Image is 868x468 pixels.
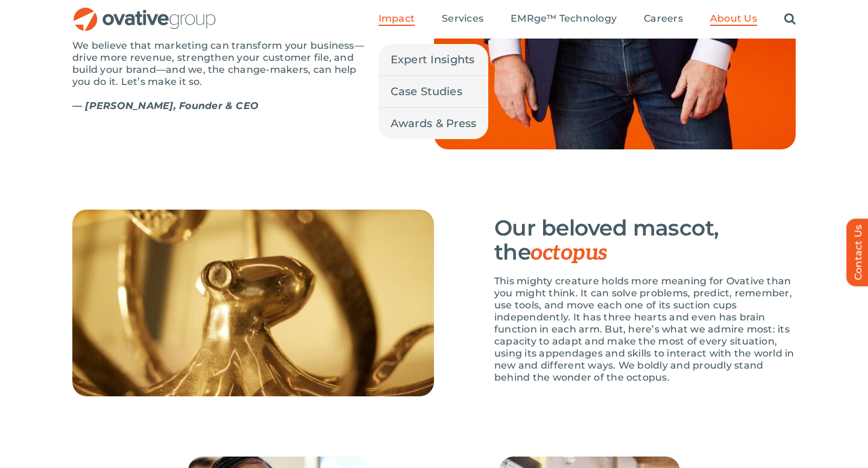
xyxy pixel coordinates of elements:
[72,40,374,88] p: We believe that marketing can transform your business—drive more revenue, strengthen your custome...
[511,13,617,25] span: EMRge™ Technology
[710,13,757,25] span: About Us
[379,76,489,107] a: Case Studies
[442,13,483,25] span: Services
[391,51,475,68] span: Expert Insights
[530,240,607,266] span: octopus
[442,13,483,26] a: Services
[494,275,796,384] p: This mighty creature holds more meaning for Ovative than you might think. It can solve problems, ...
[72,100,259,111] strong: — [PERSON_NAME], Founder & CEO
[710,13,757,26] a: About Us
[72,6,217,17] a: OG_Full_horizontal_RGB
[391,83,462,100] span: Case Studies
[644,13,683,26] a: Careers
[379,108,489,139] a: Awards & Press
[784,13,796,26] a: Search
[72,210,434,396] img: About_Us_-_Octopus[1]
[379,13,415,25] span: Impact
[511,13,617,26] a: EMRge™ Technology
[644,13,683,25] span: Careers
[391,115,477,132] span: Awards & Press
[379,13,415,26] a: Impact
[379,44,489,75] a: Expert Insights
[494,216,796,265] h3: Our beloved mascot, the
